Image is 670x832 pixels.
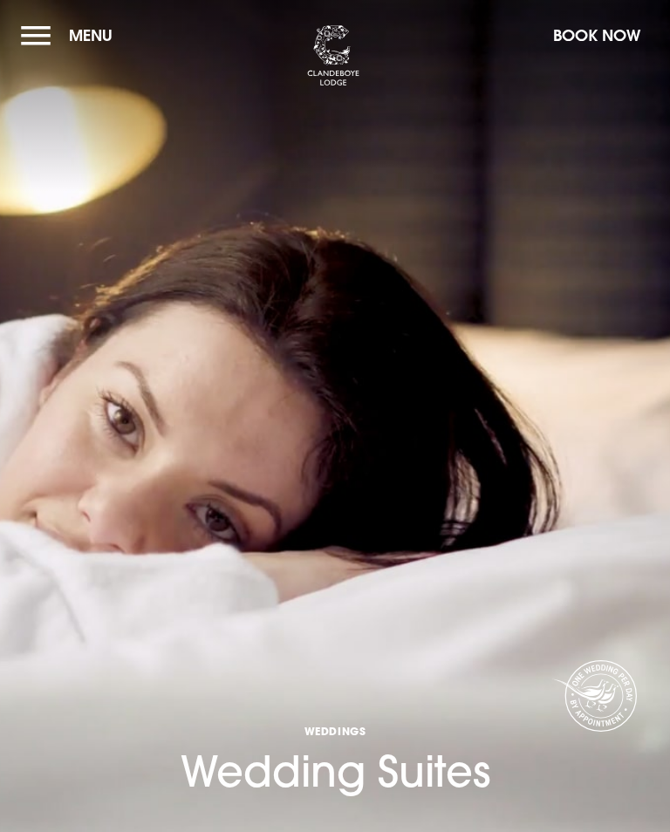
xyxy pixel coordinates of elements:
span: Weddings [181,724,490,738]
img: Clandeboye Lodge [307,25,359,86]
span: Menu [69,25,113,45]
h1: Wedding Suites [181,724,490,797]
button: Menu [21,17,121,54]
button: Book Now [544,17,649,54]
